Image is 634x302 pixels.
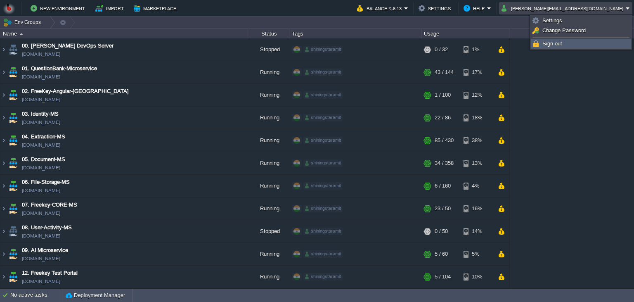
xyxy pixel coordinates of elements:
div: Running [248,61,289,83]
div: shiningstaramit [303,182,343,190]
img: AMDAwAAAACH5BAEAAAAALAAAAAABAAEAAAICRAEAOw== [0,197,7,220]
a: 03. Identity-MS [22,110,59,118]
img: AMDAwAAAACH5BAEAAAAALAAAAAABAAEAAAICRAEAOw== [7,61,19,83]
div: Running [248,152,289,174]
img: Bitss Techniques [3,2,15,14]
div: 85 / 430 [435,129,454,152]
a: 05. Document-MS [22,155,65,164]
div: shiningstaramit [303,250,343,258]
a: [DOMAIN_NAME] [22,277,60,285]
div: shiningstaramit [303,228,343,235]
div: 13% [464,152,490,174]
div: shiningstaramit [303,159,343,167]
img: AMDAwAAAACH5BAEAAAAALAAAAAABAAEAAAICRAEAOw== [0,266,7,288]
div: 43 / 144 [435,61,454,83]
div: Running [248,84,289,106]
div: 0 / 50 [435,220,448,243]
a: 02. FreeKey-Angular-[GEOGRAPHIC_DATA] [22,87,129,95]
img: AMDAwAAAACH5BAEAAAAALAAAAAABAAEAAAICRAEAOw== [7,243,19,265]
div: 6 / 160 [435,175,451,197]
img: AMDAwAAAACH5BAEAAAAALAAAAAABAAEAAAICRAEAOw== [0,175,7,197]
img: AMDAwAAAACH5BAEAAAAALAAAAAABAAEAAAICRAEAOw== [0,107,7,129]
a: [DOMAIN_NAME] [22,73,60,81]
div: 1 / 100 [435,84,451,106]
img: AMDAwAAAACH5BAEAAAAALAAAAAABAAEAAAICRAEAOw== [7,175,19,197]
img: AMDAwAAAACH5BAEAAAAALAAAAAABAAEAAAICRAEAOw== [7,107,19,129]
button: Help [464,3,487,13]
img: AMDAwAAAACH5BAEAAAAALAAAAAABAAEAAAICRAEAOw== [7,220,19,243]
img: AMDAwAAAACH5BAEAAAAALAAAAAABAAEAAAICRAEAOw== [0,220,7,243]
div: Name [1,29,248,38]
a: 04. Extraction-MS [22,133,65,141]
img: AMDAwAAAACH5BAEAAAAALAAAAAABAAEAAAICRAEAOw== [0,129,7,152]
a: [DOMAIN_NAME] [22,118,60,126]
a: 12. Freekey Test Portal [22,269,78,277]
a: 08. User-Activity-MS [22,224,72,232]
button: Env Groups [3,17,44,28]
div: No active tasks [10,289,62,302]
a: Sign out [531,39,631,48]
a: 00. [PERSON_NAME] DevOps Server [22,42,114,50]
img: AMDAwAAAACH5BAEAAAAALAAAAAABAAEAAAICRAEAOw== [7,266,19,288]
div: 17% [464,61,490,83]
div: 18% [464,107,490,129]
button: Balance ₹-6.13 [357,3,404,13]
img: AMDAwAAAACH5BAEAAAAALAAAAAABAAEAAAICRAEAOw== [0,243,7,265]
div: Stopped [248,220,289,243]
img: AMDAwAAAACH5BAEAAAAALAAAAAABAAEAAAICRAEAOw== [0,38,7,61]
a: [DOMAIN_NAME] [22,209,60,217]
div: shiningstaramit [303,205,343,212]
img: AMDAwAAAACH5BAEAAAAALAAAAAABAAEAAAICRAEAOw== [7,84,19,106]
div: Running [248,243,289,265]
div: shiningstaramit [303,46,343,53]
div: 34 / 358 [435,152,454,174]
a: 01. QuestionBank-Microservice [22,64,97,73]
span: Settings [542,17,562,24]
div: Running [248,197,289,220]
div: 1% [464,38,490,61]
img: AMDAwAAAACH5BAEAAAAALAAAAAABAAEAAAICRAEAOw== [0,61,7,83]
span: Change Password [542,27,586,33]
div: 22 / 86 [435,107,451,129]
a: 09. AI Microservice [22,246,68,254]
img: AMDAwAAAACH5BAEAAAAALAAAAAABAAEAAAICRAEAOw== [0,152,7,174]
button: Deployment Manager [66,291,125,300]
img: AMDAwAAAACH5BAEAAAAALAAAAAABAAEAAAICRAEAOw== [7,38,19,61]
div: Status [248,29,289,38]
span: Sign out [542,40,562,47]
div: 38% [464,129,490,152]
a: [DOMAIN_NAME] [22,232,60,240]
div: shiningstaramit [303,91,343,99]
div: Stopped [248,38,289,61]
a: Change Password [531,26,631,35]
div: Usage [422,29,509,38]
img: AMDAwAAAACH5BAEAAAAALAAAAAABAAEAAAICRAEAOw== [7,152,19,174]
a: [DOMAIN_NAME] [22,50,60,58]
div: Running [248,107,289,129]
a: 06. File-Storage-MS [22,178,70,186]
img: AMDAwAAAACH5BAEAAAAALAAAAAABAAEAAAICRAEAOw== [7,197,19,220]
button: Marketplace [134,3,179,13]
a: [DOMAIN_NAME] [22,164,60,172]
div: shiningstaramit [303,114,343,121]
div: 23 / 50 [435,197,451,220]
div: Tags [290,29,421,38]
div: Running [248,266,289,288]
div: 5% [464,243,490,265]
img: AMDAwAAAACH5BAEAAAAALAAAAAABAAEAAAICRAEAOw== [7,129,19,152]
a: [DOMAIN_NAME] [22,95,60,104]
div: 12% [464,84,490,106]
a: 07. Freekey-CORE-MS [22,201,77,209]
div: 4% [464,175,490,197]
div: 0 / 32 [435,38,448,61]
a: Settings [531,16,631,25]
